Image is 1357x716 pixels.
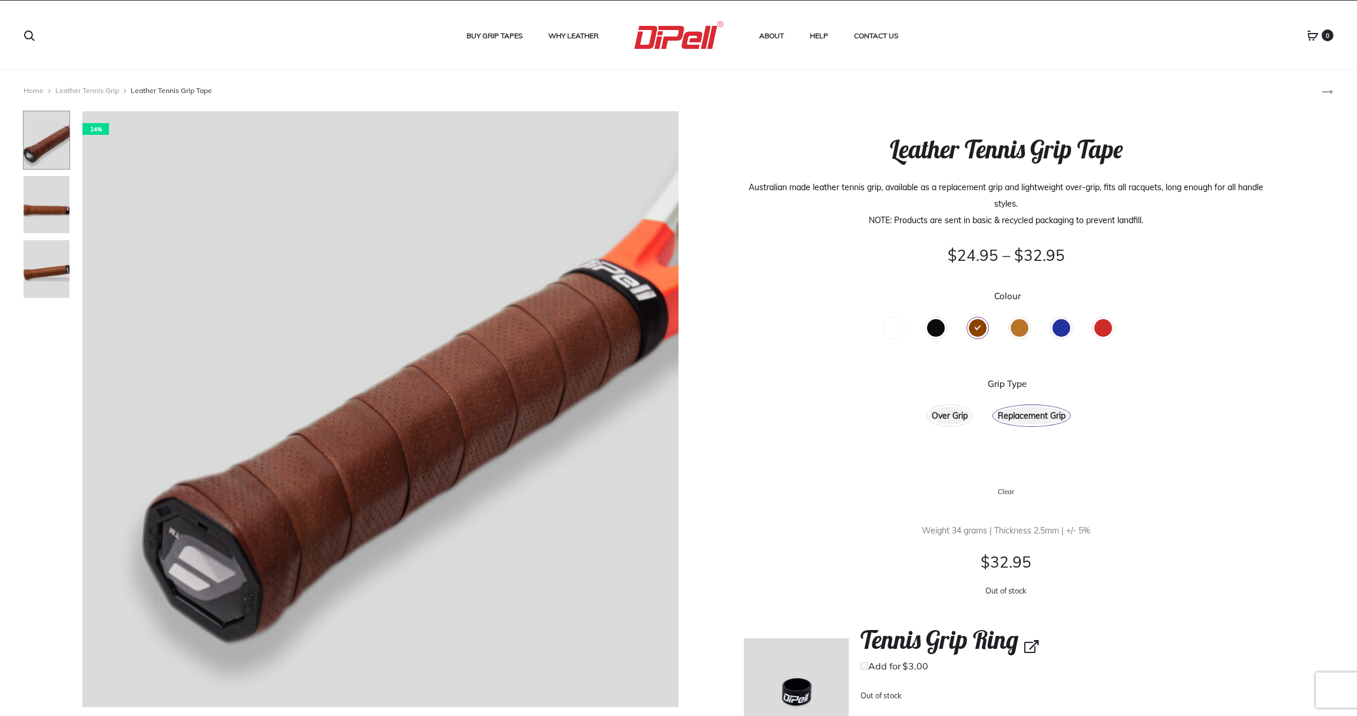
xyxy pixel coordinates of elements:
[994,291,1021,300] label: Colour
[23,240,70,299] img: Dipell-Tennis-Racket-Tan-024-Paul-Osta-80x100.jpg
[860,659,928,671] label: Add for
[1002,246,1010,265] span: –
[55,86,119,95] a: Leather Tennis Grip
[23,175,70,234] img: Dipell-Tennis-Racket-Tan-023-Paul-Osta-80x100.jpg
[744,522,1268,539] p: Weight 34 grams | Thickness 2.5mm | +/- 5%
[932,407,968,424] span: Over Grip
[1014,246,1065,265] bdi: 32.95
[1307,30,1319,41] a: 0
[24,82,1298,100] nav: Leather Tennis Grip Tape
[466,28,522,44] a: Buy Grip Tapes
[948,246,998,265] bdi: 24.95
[988,379,1027,388] label: Grip Type
[744,179,1268,228] p: Australian made leather tennis grip, available as a replacement grip and lightweight over-grip, f...
[759,28,784,44] a: About
[744,578,1268,605] p: Out of stock
[1322,29,1333,41] span: 0
[854,28,898,44] a: Contact Us
[860,682,1268,710] p: Out of stock
[902,660,928,672] bdi: 3.00
[1310,82,1333,100] nav: Product navigation
[998,407,1065,424] span: Replacement Grip
[981,552,1031,572] bdi: 32.95
[902,660,908,672] span: $
[860,662,868,669] input: Add for$3.00
[548,28,598,44] a: Why Leather
[810,28,828,44] a: Help
[948,246,957,265] span: $
[744,135,1268,164] h1: Leather Tennis Grip Tape
[24,86,44,95] a: Home
[1014,246,1024,265] span: $
[860,624,1018,655] span: Tennis Grip Ring
[82,123,109,135] span: 24%
[981,552,990,572] span: $
[744,485,1268,498] a: Clear
[23,111,70,170] img: Dipell-Tennis-Racket-Brown-034-Paul-Osta-80x100.jpg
